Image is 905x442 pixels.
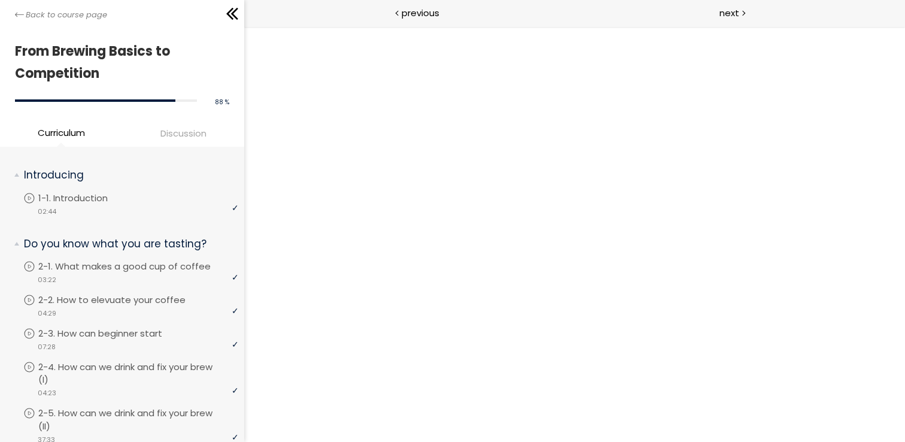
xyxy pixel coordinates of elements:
p: 2-4. How can we drink and fix your brew (I) [38,361,238,387]
span: 02:44 [38,207,56,217]
p: 2-3. How can beginner start [38,327,186,340]
h1: From Brewing Basics to Competition [15,40,223,85]
span: previous [402,6,439,20]
span: Curriculum [38,126,85,140]
p: 2-1. What makes a good cup of coffee [38,260,235,273]
p: 2-2. How to elevuate your coffee [38,293,209,307]
p: 1-1. Introduction [38,192,132,205]
p: 2-5. How can we drink and fix your brew (II) [38,407,238,433]
a: Back to course page [15,9,107,21]
span: 04:23 [38,388,56,398]
span: Discussion [160,126,206,140]
span: 07:28 [38,342,56,352]
p: Introducing [24,168,229,183]
span: Back to course page [26,9,107,21]
span: 03:22 [38,275,56,285]
span: 04:29 [38,308,56,319]
span: next [719,6,739,20]
p: Do you know what you are tasting? [24,237,229,252]
span: 88 % [215,98,229,107]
